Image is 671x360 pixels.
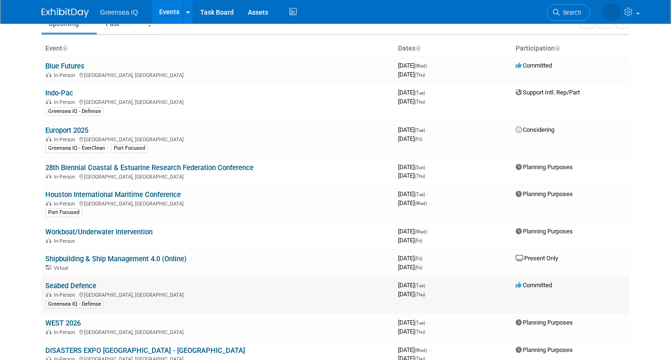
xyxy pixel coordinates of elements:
[428,346,430,353] span: -
[415,72,425,77] span: (Thu)
[46,72,51,77] img: In-Person Event
[46,201,51,206] img: In-Person Event
[46,174,51,179] img: In-Person Event
[45,98,391,105] div: [GEOGRAPHIC_DATA], [GEOGRAPHIC_DATA]
[516,228,573,235] span: Planning Purposes
[45,291,391,298] div: [GEOGRAPHIC_DATA], [GEOGRAPHIC_DATA]
[54,137,78,143] span: In-Person
[45,208,82,217] div: Port Focused
[54,265,71,271] span: Virtual
[428,62,430,69] span: -
[398,135,422,142] span: [DATE]
[45,89,73,97] a: Indo-Pac
[426,126,428,133] span: -
[46,292,51,297] img: In-Person Event
[398,255,425,262] span: [DATE]
[547,4,590,21] a: Search
[416,44,420,52] a: Sort by Start Date
[45,144,108,153] div: Greensea IQ - EverClean
[45,190,181,199] a: Houston International Maritime Conference
[398,346,430,353] span: [DATE]
[46,238,51,243] img: In-Person Event
[560,9,581,16] span: Search
[516,163,573,171] span: Planning Purposes
[45,319,81,327] a: WEST 2026
[398,228,430,235] span: [DATE]
[415,292,425,297] span: (Thu)
[42,41,394,57] th: Event
[45,328,391,335] div: [GEOGRAPHIC_DATA], [GEOGRAPHIC_DATA]
[45,228,153,236] a: Workboat/Underwater Intervention
[398,328,425,335] span: [DATE]
[415,90,425,95] span: (Tue)
[398,237,422,244] span: [DATE]
[516,255,558,262] span: Present Only
[398,89,428,96] span: [DATE]
[45,126,88,135] a: Europort 2025
[45,71,391,78] div: [GEOGRAPHIC_DATA], [GEOGRAPHIC_DATA]
[424,255,425,262] span: -
[415,201,427,206] span: (Wed)
[516,62,552,69] span: Committed
[398,291,425,298] span: [DATE]
[415,128,425,133] span: (Tue)
[398,190,428,197] span: [DATE]
[415,329,425,334] span: (Thu)
[111,144,148,153] div: Port Focused
[398,172,425,179] span: [DATE]
[46,99,51,104] img: In-Person Event
[54,72,78,78] span: In-Person
[415,256,422,261] span: (Fri)
[398,199,427,206] span: [DATE]
[54,292,78,298] span: In-Person
[516,319,573,326] span: Planning Purposes
[516,346,573,353] span: Planning Purposes
[45,346,245,355] a: DISASTERS EXPO [GEOGRAPHIC_DATA] - [GEOGRAPHIC_DATA]
[398,62,430,69] span: [DATE]
[415,283,425,288] span: (Tue)
[398,319,428,326] span: [DATE]
[100,9,138,16] span: Greensea IQ
[62,44,67,52] a: Sort by Event Name
[45,300,104,309] div: Greensea IQ - Defense
[426,190,428,197] span: -
[398,163,428,171] span: [DATE]
[415,165,425,170] span: (Sun)
[415,265,422,270] span: (Fri)
[415,137,422,142] span: (Fri)
[426,163,428,171] span: -
[398,264,422,271] span: [DATE]
[415,173,425,179] span: (Thu)
[46,265,51,270] img: Virtual Event
[555,44,560,52] a: Sort by Participation Type
[42,8,89,17] img: ExhibitDay
[54,329,78,335] span: In-Person
[45,199,391,207] div: [GEOGRAPHIC_DATA], [GEOGRAPHIC_DATA]
[426,319,428,326] span: -
[512,41,629,57] th: Participation
[394,41,512,57] th: Dates
[398,71,425,78] span: [DATE]
[415,320,425,326] span: (Tue)
[45,282,96,290] a: Seabed Defence
[45,163,254,172] a: 28th Biennial Coastal & Estuarine Research Federation Conference
[54,99,78,105] span: In-Person
[398,126,428,133] span: [DATE]
[603,3,620,21] img: Lindsey Keller
[45,172,391,180] div: [GEOGRAPHIC_DATA], [GEOGRAPHIC_DATA]
[398,98,425,105] span: [DATE]
[516,89,580,96] span: Support Intl. Rep/Part
[426,89,428,96] span: -
[415,348,427,353] span: (Wed)
[516,126,554,133] span: Considering
[415,192,425,197] span: (Tue)
[54,201,78,207] span: In-Person
[46,137,51,141] img: In-Person Event
[415,238,422,243] span: (Fri)
[415,63,427,69] span: (Wed)
[415,99,425,104] span: (Thu)
[45,135,391,143] div: [GEOGRAPHIC_DATA], [GEOGRAPHIC_DATA]
[516,282,552,289] span: Committed
[398,282,428,289] span: [DATE]
[54,174,78,180] span: In-Person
